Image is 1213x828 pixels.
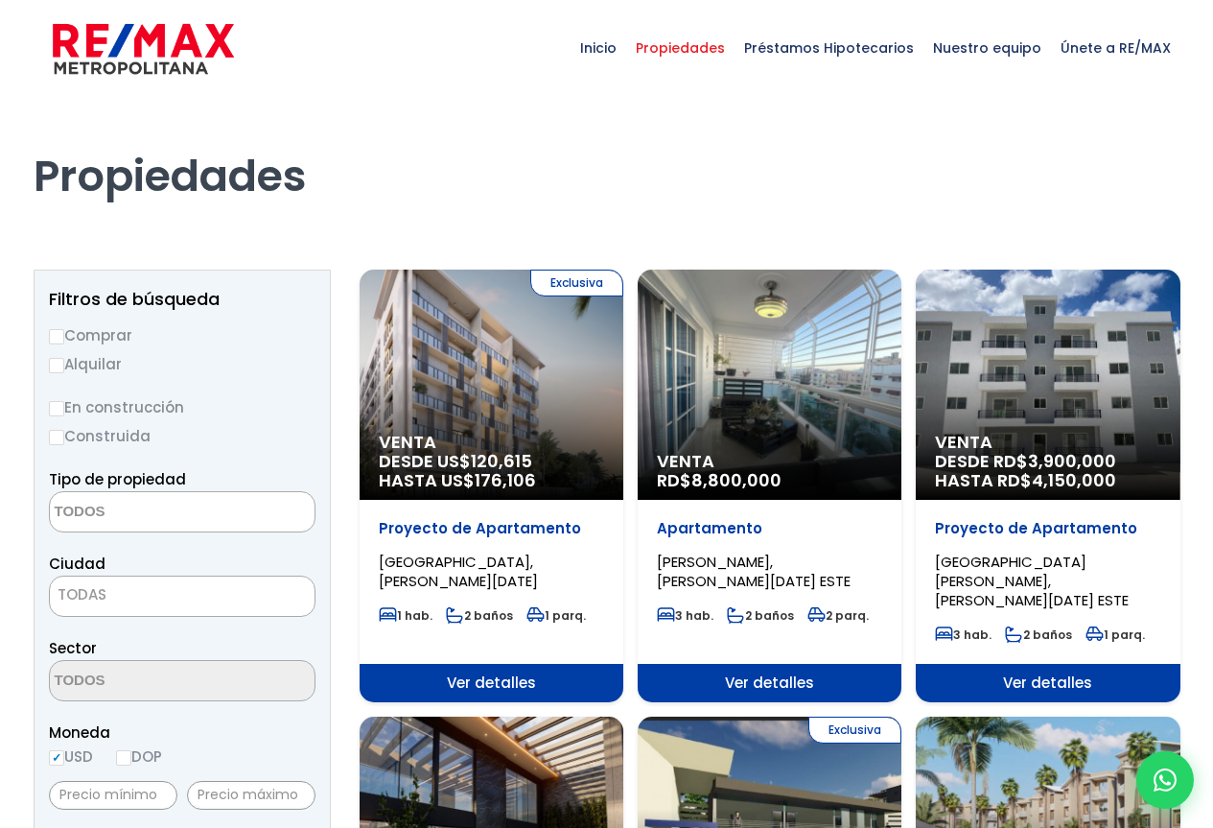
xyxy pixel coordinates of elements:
span: Exclusiva [808,717,901,744]
span: [GEOGRAPHIC_DATA], [PERSON_NAME][DATE] [379,552,538,591]
label: USD [49,745,93,769]
a: Exclusiva Venta DESDE US$120,615 HASTA US$176,106 Proyecto de Apartamento [GEOGRAPHIC_DATA], [PER... [360,270,623,702]
a: Venta DESDE RD$3,900,000 HASTA RD$4,150,000 Proyecto de Apartamento [GEOGRAPHIC_DATA][PERSON_NAME... [916,270,1179,702]
h1: Propiedades [34,97,1180,202]
span: DESDE US$ [379,452,604,490]
label: Construida [49,424,315,448]
span: 8,800,000 [691,468,781,492]
textarea: Search [50,492,236,533]
span: Moneda [49,721,315,745]
span: Préstamos Hipotecarios [735,19,923,77]
span: HASTA US$ [379,471,604,490]
input: Alquilar [49,358,64,373]
span: HASTA RD$ [935,471,1160,490]
span: TODAS [49,576,315,617]
span: 3 hab. [657,607,713,624]
span: 4,150,000 [1032,468,1116,492]
span: TODAS [50,581,315,608]
span: 1 parq. [526,607,586,624]
span: 2 baños [446,607,513,624]
textarea: Search [50,661,236,702]
a: Venta RD$8,800,000 Apartamento [PERSON_NAME], [PERSON_NAME][DATE] ESTE 3 hab. 2 baños 2 parq. Ver... [638,270,901,702]
img: remax-metropolitana-logo [53,20,234,78]
span: Sector [49,638,97,658]
span: Tipo de propiedad [49,469,186,489]
span: Ver detalles [916,664,1179,702]
input: En construcción [49,401,64,416]
span: 176,106 [475,468,536,492]
input: DOP [116,750,131,766]
p: Proyecto de Apartamento [379,519,604,538]
span: Únete a RE/MAX [1051,19,1180,77]
span: 1 parq. [1085,627,1145,643]
span: Ver detalles [638,664,901,702]
span: Exclusiva [530,270,623,296]
label: DOP [116,745,162,769]
input: USD [49,750,64,766]
span: [GEOGRAPHIC_DATA][PERSON_NAME], [PERSON_NAME][DATE] ESTE [935,552,1129,610]
span: Venta [657,452,882,471]
span: 2 baños [1005,627,1072,643]
input: Construida [49,430,64,445]
label: Comprar [49,323,315,347]
p: Proyecto de Apartamento [935,519,1160,538]
input: Precio máximo [187,781,315,810]
span: [PERSON_NAME], [PERSON_NAME][DATE] ESTE [657,552,851,591]
span: Ver detalles [360,664,623,702]
span: Inicio [571,19,626,77]
h2: Filtros de búsqueda [49,290,315,309]
label: Alquilar [49,352,315,376]
span: 120,615 [471,449,532,473]
span: RD$ [657,468,781,492]
span: TODAS [58,584,106,604]
input: Comprar [49,329,64,344]
span: 2 baños [727,607,794,624]
span: Venta [935,433,1160,452]
span: 3 hab. [935,627,991,643]
span: Ciudad [49,554,105,574]
span: 1 hab. [379,607,432,624]
label: En construcción [49,395,315,419]
span: 3,900,000 [1028,449,1116,473]
p: Apartamento [657,519,882,538]
span: Propiedades [626,19,735,77]
span: 2 parq. [807,607,869,624]
input: Precio mínimo [49,781,177,810]
span: Nuestro equipo [923,19,1051,77]
span: DESDE RD$ [935,452,1160,490]
span: Venta [379,433,604,452]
